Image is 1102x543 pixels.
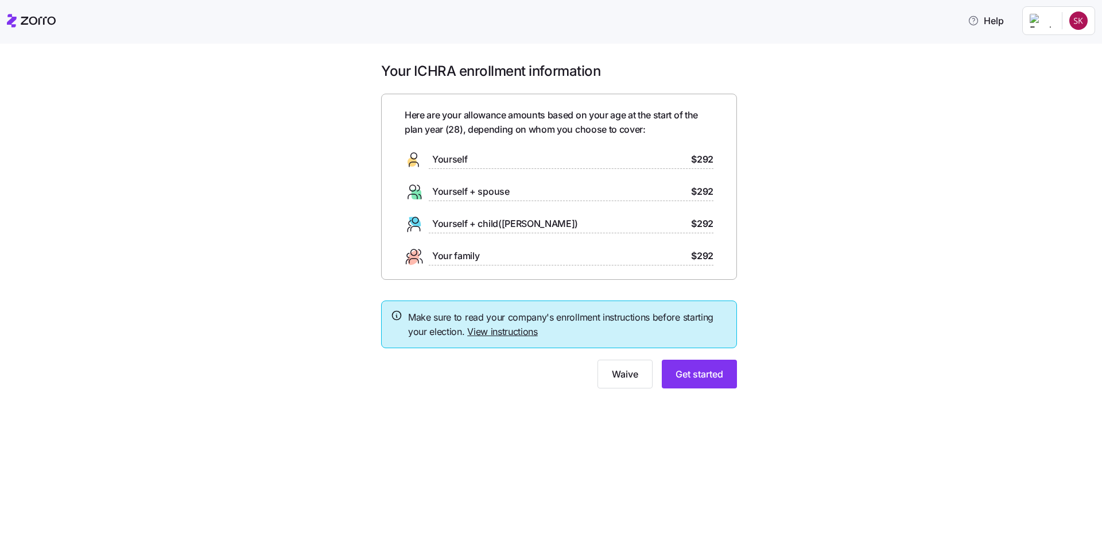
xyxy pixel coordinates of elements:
h1: Your ICHRA enrollment information [381,62,737,80]
span: Yourself [432,152,467,167]
span: $292 [691,152,713,167]
button: Help [959,9,1013,32]
span: Waive [612,367,638,381]
span: Your family [432,249,479,263]
span: $292 [691,184,713,199]
span: $292 [691,249,713,263]
img: e0d6f044d619214d55b13e73a30940f3 [1069,11,1088,30]
span: Yourself + child([PERSON_NAME]) [432,217,578,231]
span: Here are your allowance amounts based on your age at the start of the plan year ( 28 ), depending... [405,108,713,137]
span: Yourself + spouse [432,184,510,199]
span: Help [968,14,1004,28]
button: Waive [597,360,653,388]
img: Employer logo [1030,14,1053,28]
button: Get started [662,360,737,388]
span: $292 [691,217,713,231]
span: Get started [676,367,723,381]
a: View instructions [467,326,538,337]
span: Make sure to read your company's enrollment instructions before starting your election. [408,310,727,339]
